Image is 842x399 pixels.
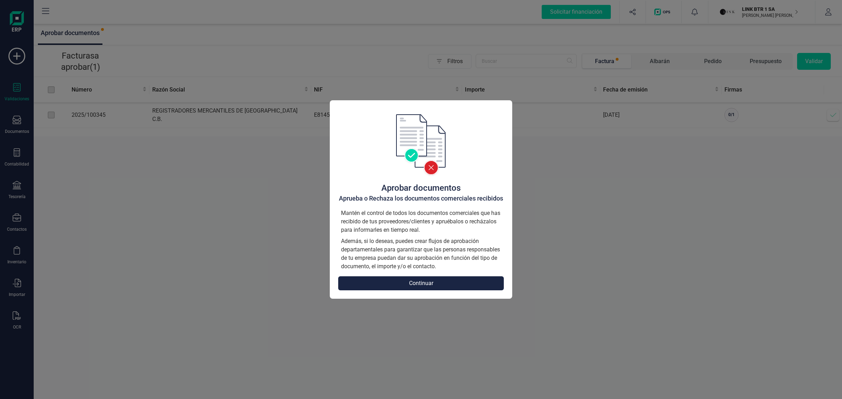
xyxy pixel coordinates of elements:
p: Mantén el control de todos los documentos comerciales que has recibido de tus proveedores/cliente... [341,209,501,234]
button: Continuar [338,276,504,290]
p: Además, si lo deseas, puedes crear flujos de aprobación departamentales para garantizar que las p... [341,237,501,271]
h1: Aprobar documentos [381,182,461,194]
img: autorizacion logo [396,114,446,177]
h2: Aprueba o Rechaza los documentos comerciales recibidos [339,194,503,203]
